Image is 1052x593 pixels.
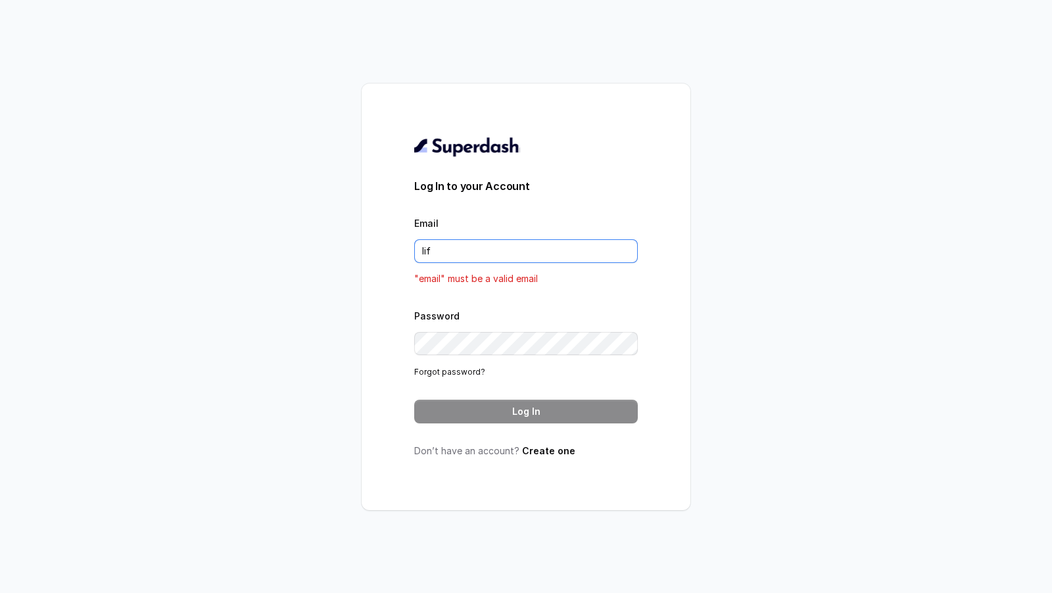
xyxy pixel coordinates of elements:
h3: Log In to your Account [414,178,638,194]
p: Don’t have an account? [414,444,638,458]
p: "email" must be a valid email [414,271,638,287]
a: Forgot password? [414,367,485,377]
label: Password [414,310,460,321]
img: light.svg [414,136,520,157]
button: Log In [414,400,638,423]
input: youremail@example.com [414,239,638,263]
a: Create one [522,445,575,456]
label: Email [414,218,439,229]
